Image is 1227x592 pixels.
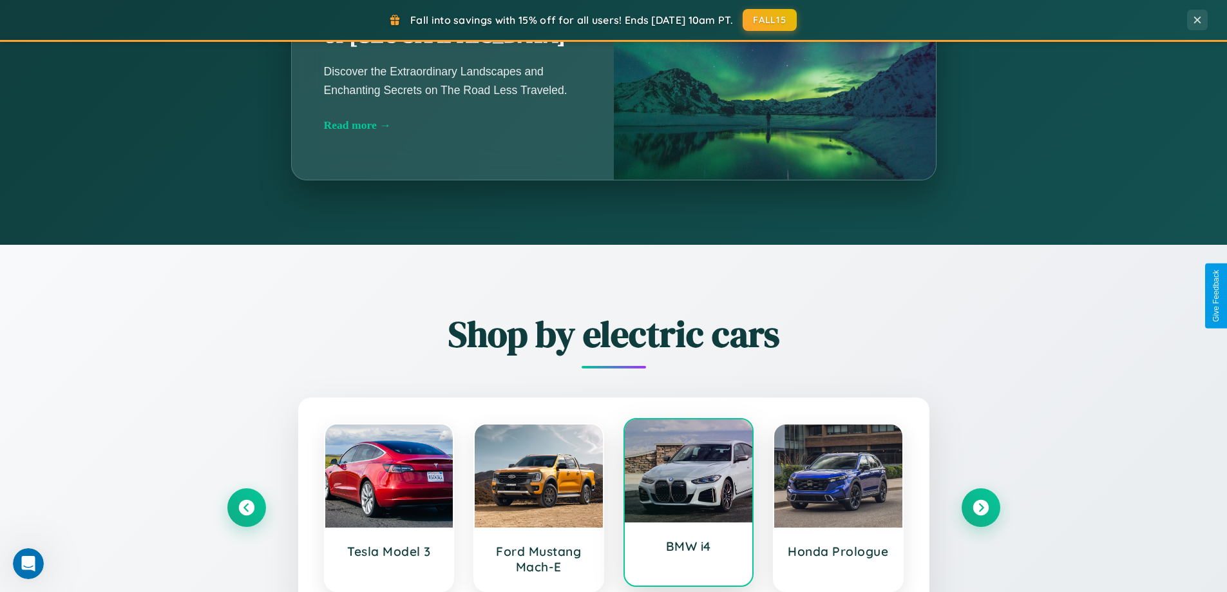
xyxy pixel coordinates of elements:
iframe: Intercom live chat [13,548,44,579]
h3: BMW i4 [638,539,740,554]
button: FALL15 [743,9,797,31]
h2: Shop by electric cars [227,309,1000,359]
span: Fall into savings with 15% off for all users! Ends [DATE] 10am PT. [410,14,733,26]
h3: Ford Mustang Mach-E [488,544,590,575]
div: Give Feedback [1212,270,1221,322]
h3: Honda Prologue [787,544,889,559]
div: Read more → [324,119,582,132]
h3: Tesla Model 3 [338,544,441,559]
p: Discover the Extraordinary Landscapes and Enchanting Secrets on The Road Less Traveled. [324,62,582,99]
